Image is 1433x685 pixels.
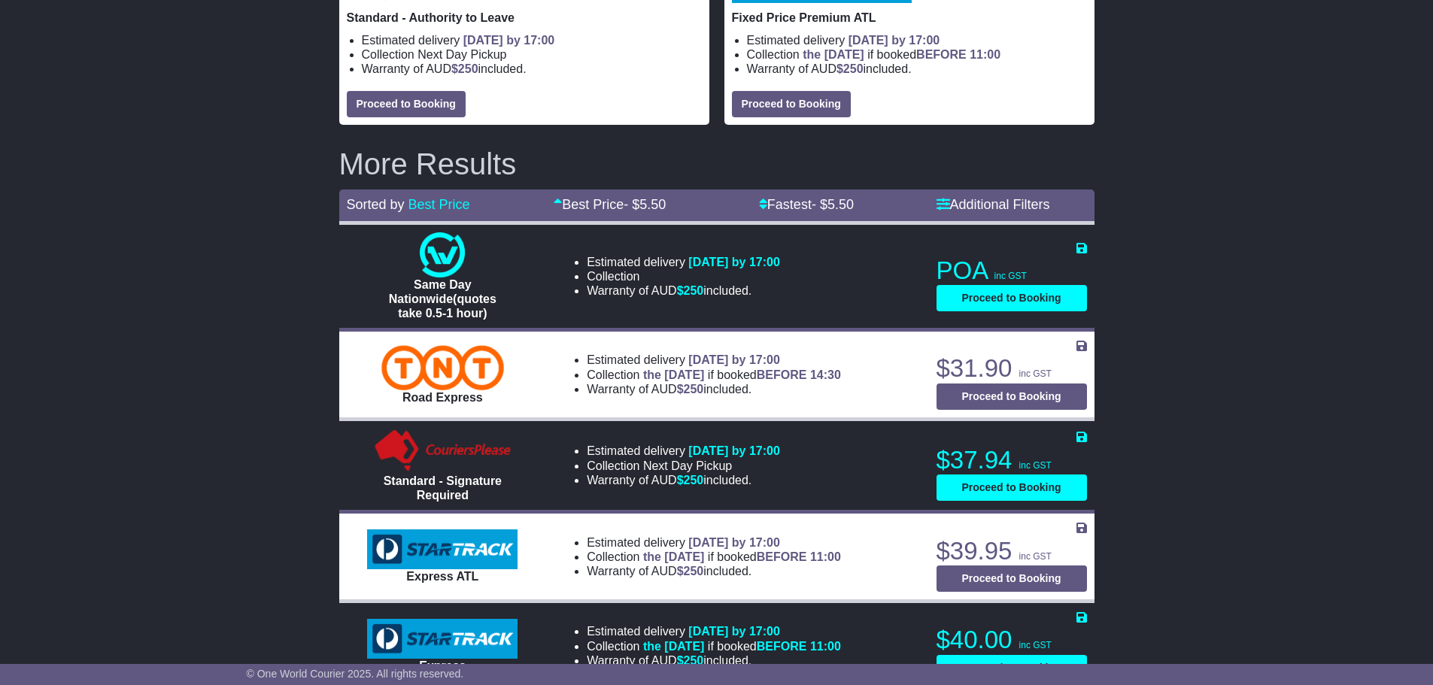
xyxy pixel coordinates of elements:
p: $40.00 [937,625,1087,655]
span: $ [451,62,478,75]
span: [DATE] by 17:00 [688,536,780,549]
p: POA [937,256,1087,286]
p: Fixed Price Premium ATL [732,11,1087,25]
span: [DATE] by 17:00 [849,34,940,47]
span: 250 [684,284,704,297]
span: Same Day Nationwide(quotes take 0.5-1 hour) [389,278,496,320]
span: if booked [643,640,841,653]
a: Additional Filters [937,197,1050,212]
button: Proceed to Booking [937,285,1087,311]
li: Warranty of AUD included. [587,473,780,487]
span: the [DATE] [643,640,704,653]
span: 250 [843,62,864,75]
span: $ [677,565,704,577]
button: Proceed to Booking [732,91,851,117]
span: Sorted by [347,197,405,212]
h2: More Results [339,147,1094,180]
li: Estimated delivery [587,353,841,367]
span: the [DATE] [643,368,704,381]
span: $ [836,62,864,75]
li: Estimated delivery [587,444,780,458]
span: the [DATE] [803,48,864,61]
li: Collection [587,368,841,382]
span: Standard - Signature Required [384,474,502,502]
span: 250 [684,565,704,577]
span: [DATE] by 17:00 [688,625,780,638]
li: Estimated delivery [587,535,841,550]
li: Warranty of AUD included. [587,382,841,396]
span: $ [677,654,704,667]
span: inc GST [1019,640,1052,650]
li: Estimated delivery [747,33,1087,47]
span: BEFORE [757,550,807,563]
span: BEFORE [757,640,807,653]
img: Couriers Please: Standard - Signature Required [372,429,514,474]
p: Standard - Authority to Leave [347,11,702,25]
img: StarTrack: Express [367,619,518,659]
button: Proceed to Booking [937,655,1087,681]
li: Warranty of AUD included. [362,62,702,76]
span: 11:00 [970,48,1000,61]
li: Estimated delivery [587,255,780,269]
span: 14:30 [810,368,841,381]
span: © One World Courier 2025. All rights reserved. [247,668,464,680]
img: One World Courier: Same Day Nationwide(quotes take 0.5-1 hour) [420,232,465,277]
li: Collection [362,47,702,62]
span: 11:00 [810,550,841,563]
img: TNT Domestic: Road Express [381,345,504,390]
span: Express ATL [406,570,478,583]
li: Collection [747,47,1087,62]
span: [DATE] by 17:00 [688,256,780,268]
img: StarTrack: Express ATL [367,529,518,570]
li: Warranty of AUD included. [587,283,780,298]
li: Collection [587,459,780,473]
button: Proceed to Booking [937,565,1087,592]
li: Estimated delivery [362,33,702,47]
span: inc GST [1019,460,1052,471]
span: 250 [684,383,704,396]
span: [DATE] by 17:00 [463,34,555,47]
span: BEFORE [916,48,967,61]
span: - $ [624,197,666,212]
button: Proceed to Booking [937,383,1087,410]
a: Fastest- $5.50 [759,197,854,212]
span: 5.50 [827,197,854,212]
span: Next Day Pickup [417,48,506,61]
span: inc GST [994,271,1027,281]
li: Estimated delivery [587,624,841,638]
p: $39.95 [937,536,1087,566]
a: Best Price- $5.50 [554,197,666,212]
span: Next Day Pickup [643,459,732,472]
span: inc GST [1019,551,1052,562]
li: Collection [587,550,841,564]
span: 250 [458,62,478,75]
span: - $ [812,197,854,212]
li: Warranty of AUD included. [587,653,841,668]
li: Collection [587,269,780,283]
button: Proceed to Booking [347,91,466,117]
span: $ [677,284,704,297]
li: Collection [587,639,841,653]
button: Proceed to Booking [937,474,1087,501]
span: the [DATE] [643,550,704,563]
span: [DATE] by 17:00 [688,353,780,366]
span: Express [419,659,466,672]
span: 5.50 [639,197,666,212]
span: BEFORE [757,368,807,381]
li: Warranty of AUD included. [587,564,841,578]
span: if booked [803,48,1000,61]
p: $37.94 [937,445,1087,475]
span: if booked [643,368,841,381]
span: 250 [684,474,704,486]
span: if booked [643,550,841,563]
span: inc GST [1019,368,1052,379]
span: $ [677,383,704,396]
a: Best Price [408,197,470,212]
li: Warranty of AUD included. [747,62,1087,76]
p: $31.90 [937,353,1087,383]
span: 11:00 [810,640,841,653]
span: [DATE] by 17:00 [688,444,780,457]
span: 250 [684,654,704,667]
span: Road Express [402,391,483,404]
span: $ [677,474,704,486]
